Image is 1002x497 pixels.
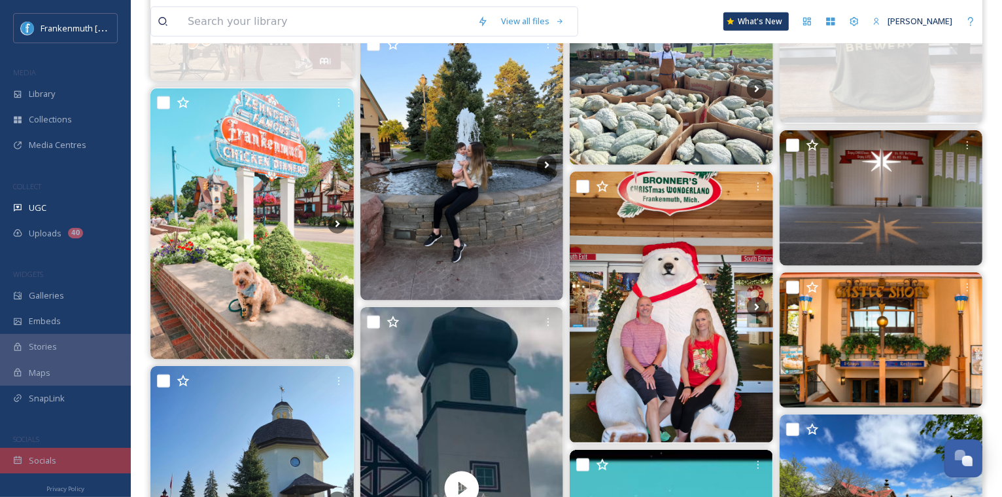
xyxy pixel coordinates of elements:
span: Socials [29,454,56,467]
span: Library [29,88,55,100]
a: What's New [723,12,789,31]
img: Bronner's Christmas Wonderland started from humble beginnings, quickly growing through several ex... [570,172,773,443]
div: 40 [68,228,83,238]
span: Privacy Policy [46,485,84,493]
span: Galleries [29,289,64,302]
img: ✨ Tomorrow marks the return of one of our favorite seasonal traditions — locally sourced Blue Hub... [570,12,773,165]
span: UGC [29,202,46,214]
span: Stories [29,341,57,353]
button: Open Chat [944,439,982,477]
a: View all files [494,9,571,34]
span: COLLECT [13,181,41,191]
span: SnapLink [29,392,65,405]
a: [PERSON_NAME] [866,9,959,34]
span: WIDGETS [13,269,43,279]
img: #photography #frankenmuth #bavarianinn [780,272,983,408]
a: Privacy Policy [46,480,84,496]
img: #frankenmuth ⛲️ [360,29,564,301]
input: Search your library [181,7,471,36]
img: Social%20Media%20PFP%202025.jpg [21,22,34,35]
span: Embeds [29,315,61,327]
span: Collections [29,113,72,126]
span: Maps [29,367,50,379]
img: Christmas in August. #fujifilm #fujinon #xs10 #bronners #frankenmuth #christmas #photography [780,130,983,266]
span: SOCIALS [13,434,39,444]
img: Had the best mini vacation with my parents 💕 think we need to move next to a lake now lol [150,88,354,359]
span: [PERSON_NAME] [888,15,952,27]
span: Frankenmuth [US_STATE] [41,22,139,34]
span: Uploads [29,227,61,240]
span: MEDIA [13,67,36,77]
span: Media Centres [29,139,86,151]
